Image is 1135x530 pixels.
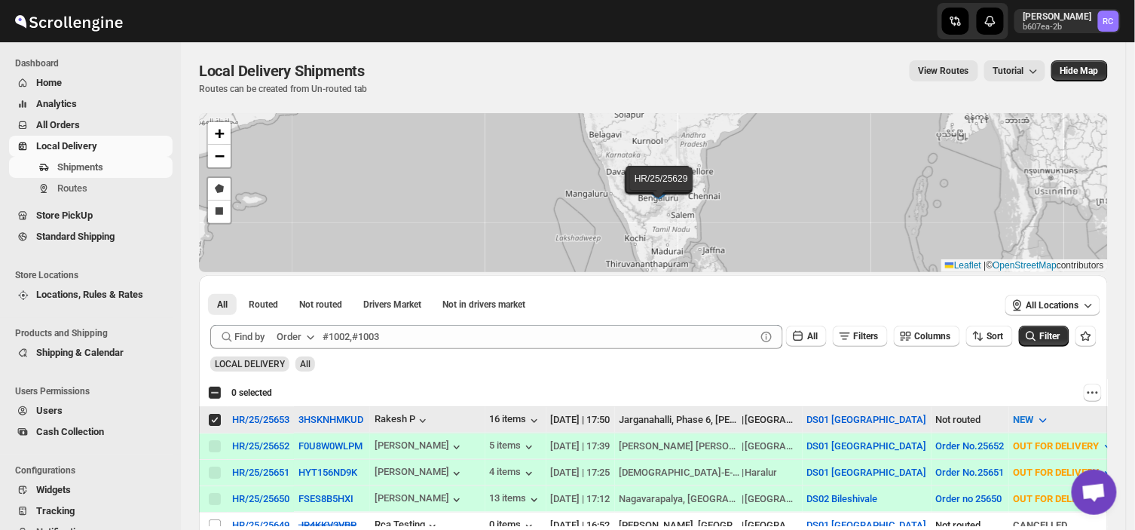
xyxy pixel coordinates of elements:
button: Home [9,72,173,93]
div: 13 items [490,492,542,507]
span: All [807,331,818,342]
button: All Locations [1005,295,1100,316]
button: NEW [1005,408,1060,432]
img: Marker [648,183,671,200]
span: Configurations [15,464,173,476]
a: Zoom out [208,145,231,167]
div: [DATE] | 17:50 [551,412,610,427]
button: More actions [1084,384,1102,402]
button: All [786,326,827,347]
span: Local Delivery Shipments [199,62,365,80]
div: [PERSON_NAME] [375,492,464,507]
span: Not in drivers market [442,299,525,311]
img: Marker [647,178,670,195]
button: Rakesh P [375,413,430,428]
span: Sort [987,331,1004,342]
button: 4 items [490,466,537,481]
button: Analytics [9,93,173,115]
span: OUT FOR DELIVERY [1014,440,1100,452]
button: Claimable [354,294,430,315]
button: Tutorial [984,60,1045,81]
img: Marker [650,179,673,196]
div: Not routed [936,412,1005,427]
button: Tracking [9,501,173,522]
button: Order No.25651 [936,467,1005,478]
span: Filters [854,331,879,342]
span: Drivers Market [363,299,421,311]
span: Local Delivery [36,140,97,152]
button: HR/25/25650 [232,493,289,504]
div: [DATE] | 17:39 [551,439,610,454]
button: Order no 25650 [936,493,1002,504]
a: Zoom in [208,122,231,145]
button: 3HSKNHMKUD [298,414,363,425]
span: All [300,359,311,369]
div: | [620,439,798,454]
button: HR/25/25652 [232,440,289,452]
button: Filter [1019,326,1069,347]
button: HYT156ND9K [298,467,357,478]
button: OUT FOR DELIVERY [1005,487,1125,511]
img: Marker [647,179,669,195]
span: All [217,299,228,311]
button: Order No.25652 [936,440,1005,452]
button: DS01 [GEOGRAPHIC_DATA] [807,414,927,425]
div: [GEOGRAPHIC_DATA] [745,439,797,454]
button: HR/25/25653 [232,414,289,425]
div: Order [277,329,301,345]
div: Nagavarapalya, [GEOGRAPHIC_DATA] [620,492,742,507]
div: [DATE] | 17:25 [551,465,610,480]
button: Map action label [1051,60,1108,81]
button: Routed [240,294,287,315]
span: Routed [249,299,278,311]
div: [DATE] | 17:12 [551,492,610,507]
span: Locations, Rules & Rates [36,289,143,300]
p: [PERSON_NAME] [1023,11,1092,23]
span: + [215,124,225,142]
span: Home [36,77,62,88]
span: | [984,260,987,271]
button: Widgets [9,479,173,501]
button: 5 items [490,440,537,455]
button: F0U8W0WLPM [298,440,363,452]
button: Routes [9,178,173,199]
input: #1002,#1003 [323,325,756,349]
button: Sort [966,326,1013,347]
span: Dashboard [15,57,173,69]
button: Columns [894,326,960,347]
span: − [215,146,225,165]
p: Routes can be created from Un-routed tab [199,83,371,95]
button: All Orders [9,115,173,136]
span: Shipments [57,161,103,173]
span: Filter [1040,331,1060,342]
span: All Orders [36,119,80,130]
div: HR/25/25651 [232,467,289,478]
a: OpenStreetMap [993,260,1057,271]
button: Locations, Rules & Rates [9,284,173,305]
span: Store Locations [15,269,173,281]
span: Shipping & Calendar [36,347,124,358]
button: FSES8B5HXI [298,493,353,504]
a: Draw a rectangle [208,201,231,223]
span: Products and Shipping [15,327,173,339]
span: NEW [1014,414,1034,425]
img: Marker [646,182,668,198]
text: RC [1103,17,1114,26]
img: Marker [647,181,670,198]
button: [PERSON_NAME] [375,440,464,455]
button: [PERSON_NAME] [375,466,464,481]
span: Users Permissions [15,385,173,397]
span: Widgets [36,484,71,495]
button: All [208,294,237,315]
button: Shipments [9,157,173,178]
span: LOCAL DELIVERY [215,359,285,369]
div: | [620,465,798,480]
button: Shipping & Calendar [9,342,173,363]
button: OUT FOR DELIVERY [1005,434,1125,458]
div: [DEMOGRAPHIC_DATA]-E-Usman-E-Ghani 4 Dinne [PERSON_NAME][DEMOGRAPHIC_DATA][GEOGRAPHIC_DATA] [620,465,742,480]
div: Jarganahalli, Phase 6, [PERSON_NAME] [620,412,742,427]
